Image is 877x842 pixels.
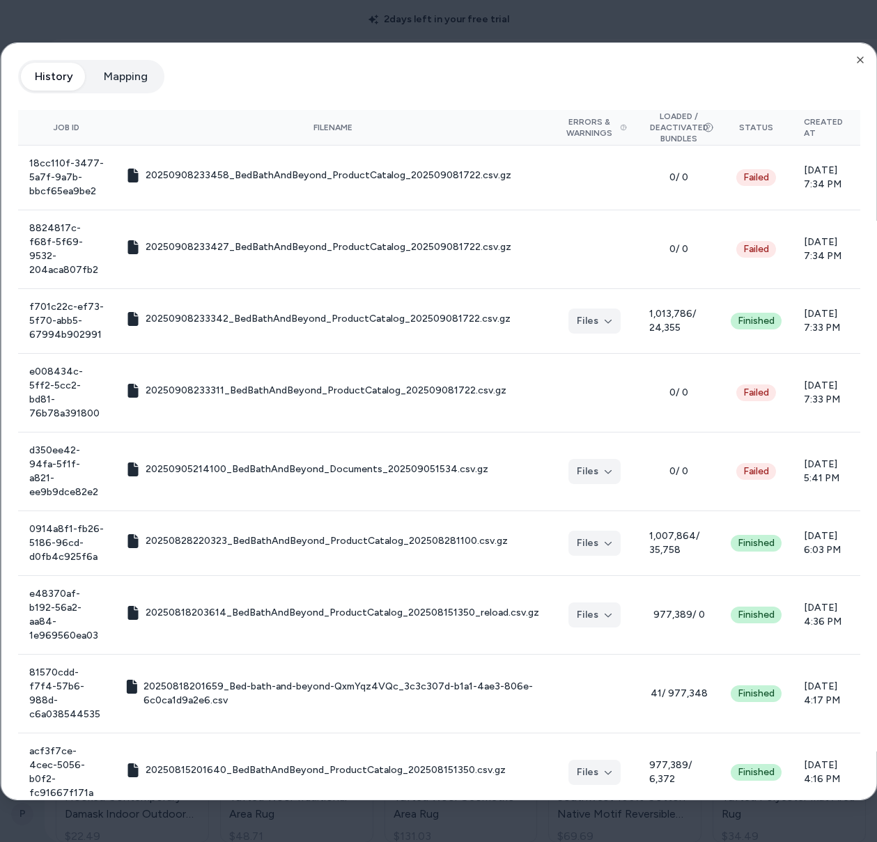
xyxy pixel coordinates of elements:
span: 41 / 977,348 [649,686,708,700]
button: Files [568,759,620,784]
span: [DATE] 7:34 PM [804,163,848,191]
span: 20250818203614_BedBathAndBeyond_ProductCatalog_202508151350_reload.csv.gz [146,605,539,619]
span: 20250818201659_Bed-bath-and-beyond-QxmYqz4VQc_3c3c307d-b1a1-4ae3-806e-6c0ca1d9a2e6.csv [143,679,538,707]
button: 20250815201640_BedBathAndBeyond_ProductCatalog_202508151350.csv.gz [126,763,506,777]
span: 20250828220323_BedBathAndBeyond_ProductCatalog_202508281100.csv.gz [146,533,508,547]
span: 0 / 0 [649,385,708,399]
button: 20250908233342_BedBathAndBeyond_ProductCatalog_202509081722.csv.gz [126,311,511,325]
span: 1,007,864 / 35,758 [649,529,708,556]
button: 20250828220323_BedBathAndBeyond_ProductCatalog_202508281100.csv.gz [126,533,508,547]
button: Failed [736,462,776,479]
button: 20250905214100_BedBathAndBeyond_Documents_202509051534.csv.gz [126,462,488,476]
button: Files [568,458,620,483]
button: History [20,62,86,90]
button: Errors & Warnings [561,116,627,138]
button: Files [568,308,620,333]
td: 81570cdd-f7f4-57b6-988d-c6a038544535 [17,654,115,733]
span: [DATE] 4:36 PM [804,600,848,628]
td: e48370af-b192-56a2-aa84-1e969560ea03 [17,575,115,654]
button: 20250908233458_BedBathAndBeyond_ProductCatalog_202509081722.csv.gz [126,168,511,182]
span: [DATE] 6:03 PM [804,529,848,556]
span: 0 / 0 [649,170,708,184]
button: Failed [736,384,776,400]
div: Finished [731,763,782,780]
span: [DATE] 7:34 PM [804,235,848,263]
span: 1,013,786 / 24,355 [649,306,708,334]
td: f701c22c-ef73-5f70-abb5-67994b902991 [17,288,115,353]
td: acf3f7ce-4cec-5056-b0f2-fc91667f171a [17,733,115,811]
span: 0 / 0 [649,242,708,256]
td: 18cc110f-3477-5a7f-9a7b-bbcf65ea9be2 [17,145,115,210]
span: 20250908233311_BedBathAndBeyond_ProductCatalog_202509081722.csv.gz [146,383,506,397]
button: Failed [736,169,776,185]
span: [DATE] 5:41 PM [804,457,848,485]
span: 20250908233342_BedBathAndBeyond_ProductCatalog_202509081722.csv.gz [146,311,511,325]
button: Files [568,602,620,627]
td: 0914a8f1-fb26-5186-96cd-d0fb4c925f6a [17,510,115,575]
span: 977,389 / 6,372 [649,758,708,786]
div: Created At [804,116,848,138]
span: 20250908233427_BedBathAndBeyond_ProductCatalog_202509081722.csv.gz [146,240,511,254]
button: 20250908233427_BedBathAndBeyond_ProductCatalog_202509081722.csv.gz [126,240,511,254]
span: [DATE] 7:33 PM [804,306,848,334]
span: 20250815201640_BedBathAndBeyond_ProductCatalog_202508151350.csv.gz [146,763,506,777]
div: Finished [731,534,782,551]
button: Mapping [89,62,161,90]
div: Finished [731,606,782,623]
div: Job ID [29,121,104,132]
button: Files [568,530,620,555]
td: d350ee42-94fa-5f1f-a821-ee9b9dce82e2 [17,432,115,510]
button: 20250818203614_BedBathAndBeyond_ProductCatalog_202508151350_reload.csv.gz [126,605,539,619]
span: 20250908233458_BedBathAndBeyond_ProductCatalog_202509081722.csv.gz [146,168,511,182]
button: 20250908233311_BedBathAndBeyond_ProductCatalog_202509081722.csv.gz [126,383,506,397]
div: Status [731,121,782,132]
span: 977,389 / 0 [649,607,708,621]
td: e008434c-5ff2-5cc2-bd81-76b78a391800 [17,353,115,432]
span: 0 / 0 [649,464,708,478]
span: [DATE] 4:17 PM [804,679,848,707]
button: Failed [736,240,776,257]
span: [DATE] 7:33 PM [804,378,848,406]
button: 20250818201659_Bed-bath-and-beyond-QxmYqz4VQc_3c3c307d-b1a1-4ae3-806e-6c0ca1d9a2e6.csv [126,679,539,707]
span: 20250905214100_BedBathAndBeyond_Documents_202509051534.csv.gz [146,462,488,476]
span: [DATE] 4:16 PM [804,758,848,786]
div: Finished [731,312,782,329]
td: 8824817c-f68f-5f69-9532-204aca807fb2 [17,210,115,288]
div: Finished [731,685,782,701]
button: Loaded / Deactivated Bundles [649,110,708,143]
div: Filename [126,121,539,132]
